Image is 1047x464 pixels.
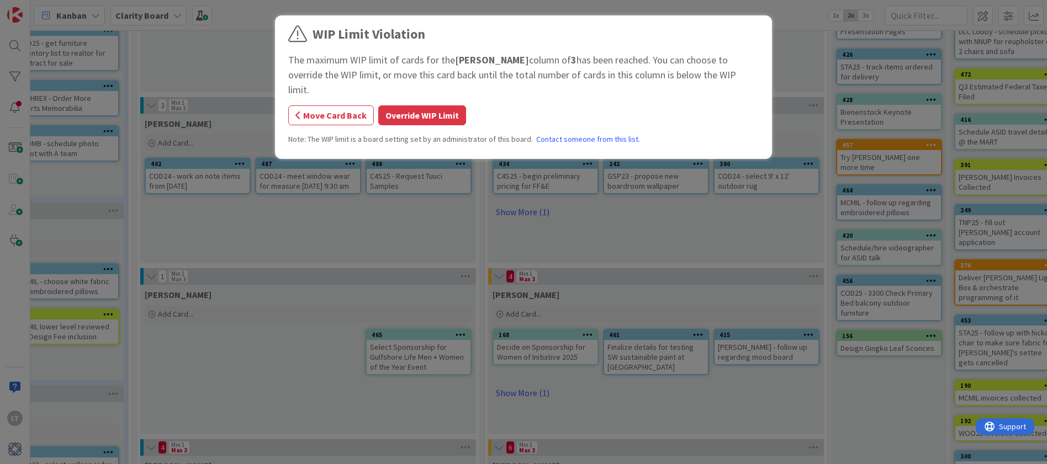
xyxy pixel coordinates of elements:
span: Support [23,2,50,15]
button: Move Card Back [288,105,374,125]
b: [PERSON_NAME] [455,54,529,66]
div: Note: The WIP limit is a board setting set by an administrator of this board. [288,134,759,145]
div: WIP Limit Violation [313,24,425,44]
b: 3 [571,54,577,66]
button: Override WIP Limit [378,105,466,125]
div: The maximum WIP limit of cards for the column of has been reached. You can choose to override the... [288,52,759,97]
a: Contact someone from this list. [536,134,640,145]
